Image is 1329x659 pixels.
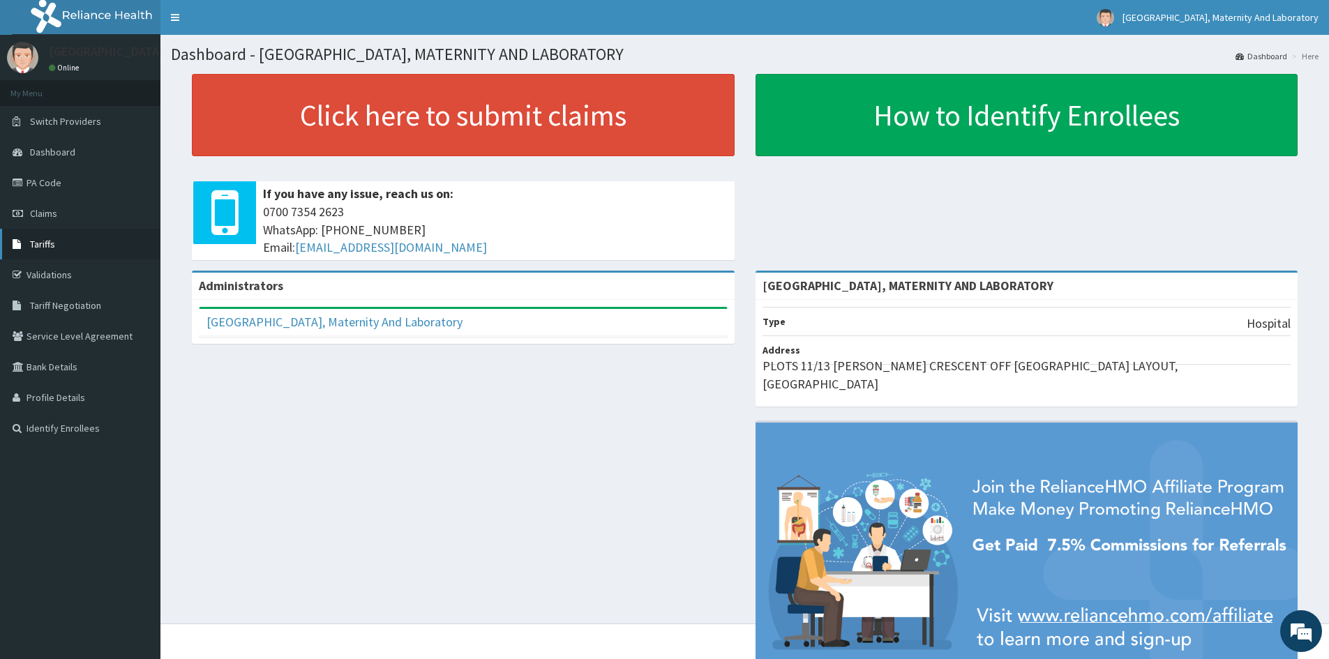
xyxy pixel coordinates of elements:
span: 0700 7354 2623 WhatsApp: [PHONE_NUMBER] Email: [263,203,728,257]
span: Tariff Negotiation [30,299,101,312]
span: Dashboard [30,146,75,158]
b: If you have any issue, reach us on: [263,185,453,202]
h1: Dashboard - [GEOGRAPHIC_DATA], MATERNITY AND LABORATORY [171,45,1319,63]
p: PLOTS 11/13 [PERSON_NAME] CRESCENT OFF [GEOGRAPHIC_DATA] LAYOUT, [GEOGRAPHIC_DATA] [763,357,1291,393]
strong: [GEOGRAPHIC_DATA], MATERNITY AND LABORATORY [763,278,1053,294]
p: Hospital [1247,315,1291,333]
a: Online [49,63,82,73]
a: [EMAIL_ADDRESS][DOMAIN_NAME] [295,239,487,255]
p: [GEOGRAPHIC_DATA], Maternity And Laboratory [49,45,310,58]
b: Type [763,315,786,328]
a: [GEOGRAPHIC_DATA], Maternity And Laboratory [207,314,463,330]
span: Claims [30,207,57,220]
span: [GEOGRAPHIC_DATA], Maternity And Laboratory [1122,11,1319,24]
span: Tariffs [30,238,55,250]
span: Switch Providers [30,115,101,128]
a: Click here to submit claims [192,74,735,156]
li: Here [1289,50,1319,62]
a: Dashboard [1236,50,1287,62]
b: Administrators [199,278,283,294]
img: User Image [1097,9,1114,26]
b: Address [763,344,800,356]
a: How to Identify Enrollees [756,74,1298,156]
img: User Image [7,42,38,73]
